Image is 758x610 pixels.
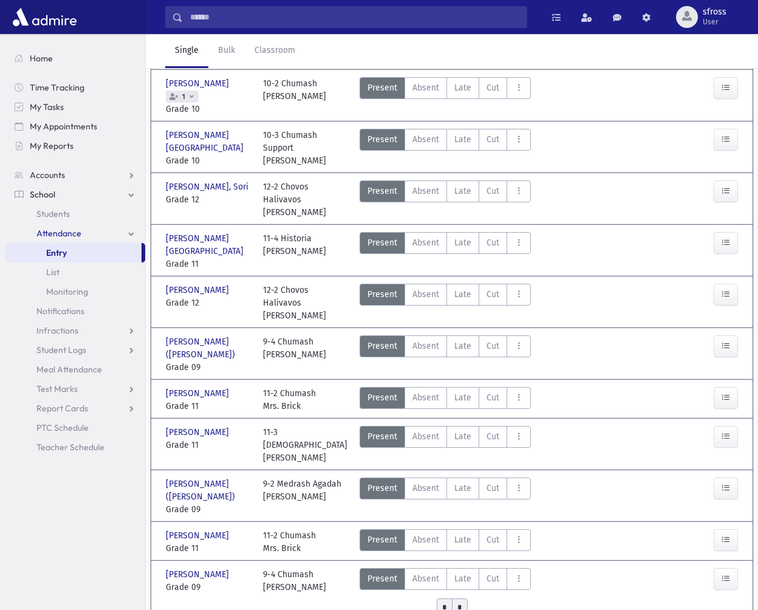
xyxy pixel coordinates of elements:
span: Grade 09 [166,361,251,374]
span: Cut [487,288,499,301]
span: Cut [487,81,499,94]
span: Monitoring [46,286,88,297]
div: 10-3 Chumash Support [PERSON_NAME] [263,129,348,167]
a: Test Marks [5,379,145,399]
span: Late [454,340,471,352]
span: Present [367,391,397,404]
div: AttTypes [360,284,531,322]
div: AttTypes [360,426,531,464]
img: AdmirePro [10,5,80,29]
div: 12-2 Chovos Halivavos [PERSON_NAME] [263,284,348,322]
span: 1 [180,93,188,101]
span: [PERSON_NAME] [166,568,231,581]
span: Attendance [36,228,81,239]
div: AttTypes [360,568,531,594]
div: AttTypes [360,478,531,516]
span: Late [454,430,471,443]
span: Grade 09 [166,503,251,516]
a: Notifications [5,301,145,321]
span: PTC Schedule [36,422,89,433]
span: Present [367,430,397,443]
div: 12-2 Chovos Halivavos [PERSON_NAME] [263,180,348,219]
div: 11-4 Historia [PERSON_NAME] [263,232,326,270]
span: [PERSON_NAME][GEOGRAPHIC_DATA] [166,129,251,154]
div: AttTypes [360,77,531,115]
a: Bulk [208,34,245,68]
span: Present [367,533,397,546]
span: Present [367,81,397,94]
span: Entry [46,247,67,258]
span: Test Marks [36,383,78,394]
span: List [46,267,60,278]
a: School [5,185,145,204]
span: My Tasks [30,101,64,112]
a: Accounts [5,165,145,185]
span: Late [454,133,471,146]
span: [PERSON_NAME] [166,426,231,439]
span: [PERSON_NAME] [166,77,231,90]
span: Absent [412,482,439,495]
span: Absent [412,430,439,443]
span: [PERSON_NAME] [166,387,231,400]
span: Late [454,572,471,585]
span: Grade 11 [166,542,251,555]
a: Entry [5,243,142,262]
span: Report Cards [36,403,88,414]
span: Late [454,236,471,249]
a: List [5,262,145,282]
span: sfross [703,7,726,17]
span: Meal Attendance [36,364,102,375]
span: Grade 09 [166,581,251,594]
a: Meal Attendance [5,360,145,379]
span: Cut [487,430,499,443]
span: [PERSON_NAME] ([PERSON_NAME]) [166,335,251,361]
span: Student Logs [36,344,86,355]
a: Students [5,204,145,224]
span: Late [454,81,471,94]
span: Accounts [30,170,65,180]
span: Grade 12 [166,296,251,309]
span: Absent [412,572,439,585]
span: Present [367,236,397,249]
span: Grade 11 [166,400,251,413]
span: Present [367,572,397,585]
span: Present [367,340,397,352]
span: Cut [487,572,499,585]
span: Absent [412,81,439,94]
span: [PERSON_NAME][GEOGRAPHIC_DATA] [166,232,251,258]
span: Infractions [36,325,78,336]
span: Notifications [36,306,84,317]
span: Cut [487,482,499,495]
span: My Appointments [30,121,97,132]
span: Late [454,533,471,546]
a: My Tasks [5,97,145,117]
a: My Reports [5,136,145,156]
span: Present [367,482,397,495]
div: 10-2 Chumash [PERSON_NAME] [263,77,326,115]
span: Grade 10 [166,154,251,167]
span: User [703,17,726,27]
a: Infractions [5,321,145,340]
span: [PERSON_NAME] [166,284,231,296]
div: AttTypes [360,180,531,219]
input: Search [183,6,527,28]
span: Absent [412,533,439,546]
span: Present [367,133,397,146]
span: Late [454,482,471,495]
a: Monitoring [5,282,145,301]
span: Cut [487,236,499,249]
a: Teacher Schedule [5,437,145,457]
span: Home [30,53,53,64]
span: Late [454,185,471,197]
div: AttTypes [360,129,531,167]
span: Cut [487,533,499,546]
div: 9-2 Medrash Agadah [PERSON_NAME] [263,478,341,516]
span: Time Tracking [30,82,84,93]
a: Home [5,49,145,68]
span: Present [367,288,397,301]
span: Absent [412,288,439,301]
span: Absent [412,391,439,404]
div: 11-2 Chumash Mrs. Brick [263,387,316,413]
div: AttTypes [360,387,531,413]
span: Cut [487,185,499,197]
